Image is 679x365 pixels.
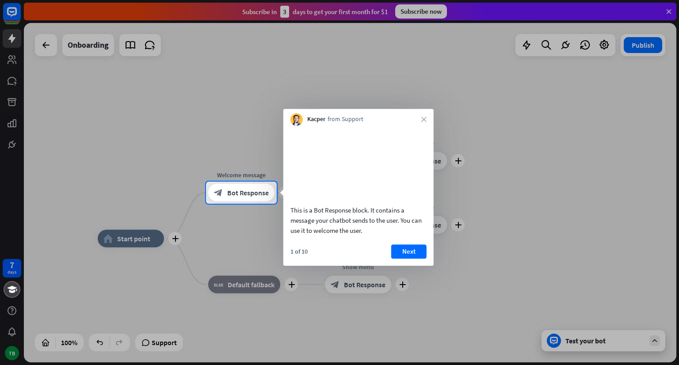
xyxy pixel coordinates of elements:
i: close [421,117,427,122]
i: block_bot_response [214,188,223,197]
button: Next [391,244,427,259]
span: Kacper [307,115,325,124]
span: Bot Response [227,188,269,197]
div: This is a Bot Response block. It contains a message your chatbot sends to the user. You can use i... [290,205,427,236]
button: Open LiveChat chat widget [7,4,34,30]
span: from Support [328,115,363,124]
div: 1 of 10 [290,247,308,255]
